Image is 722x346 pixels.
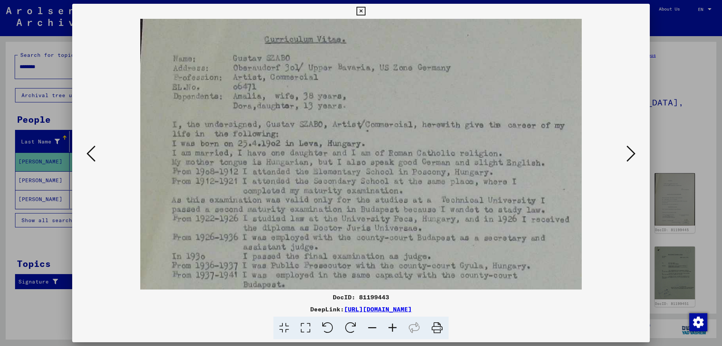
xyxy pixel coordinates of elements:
[689,313,707,331] img: Change consent
[72,293,650,302] div: DocID: 81199443
[344,305,412,313] a: [URL][DOMAIN_NAME]
[72,305,650,314] div: DeepLink:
